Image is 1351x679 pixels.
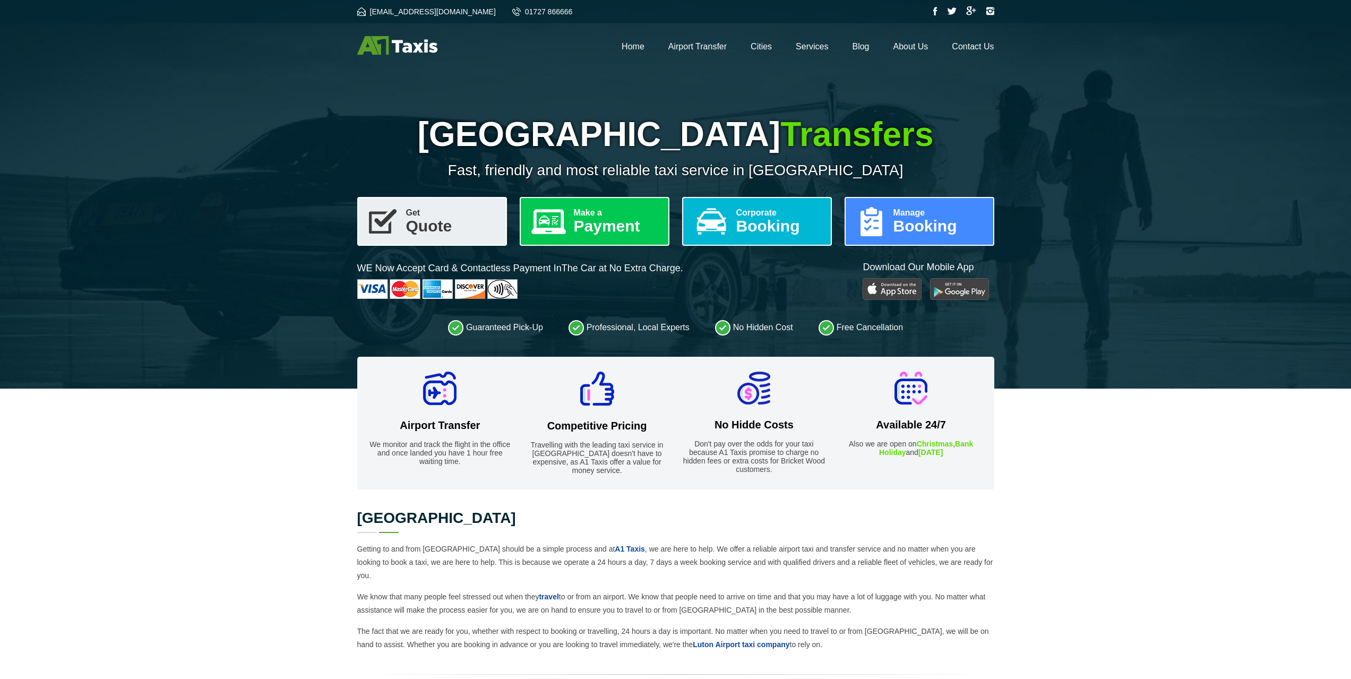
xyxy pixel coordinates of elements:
img: No Hidde Costs Icon [737,372,770,405]
img: Instagram [986,7,994,15]
img: Google Play [930,278,989,300]
span: The Car at No Extra Charge. [562,263,683,273]
p: Getting to and from [GEOGRAPHIC_DATA] should be a simple process and at , we are here to help. We... [357,543,994,582]
span: Make a [574,209,660,217]
p: The fact that we are ready for you, whether with respect to booking or travelling, 24 hours a day... [357,625,994,651]
a: Blog [852,42,869,51]
a: A1 Taxis [615,545,645,553]
li: No Hidden Cost [715,320,793,336]
img: Facebook [933,7,937,15]
a: [EMAIL_ADDRESS][DOMAIN_NAME] [357,7,496,16]
h1: [GEOGRAPHIC_DATA] [357,115,994,154]
a: About Us [893,42,928,51]
span: Manage [893,209,985,217]
p: Also we are open on , and [839,440,984,457]
a: ManageBooking [845,197,994,246]
img: Competitive Pricing Icon [580,372,614,406]
h2: Airport Transfer [368,419,513,432]
p: We monitor and track the flight in the office and once landed you have 1 hour free waiting time. [368,440,513,466]
img: Available 24/7 Icon [894,372,927,405]
strong: [DATE] [918,448,943,457]
strong: Bank Holiday [879,440,973,457]
a: Luton Airport taxi company [693,640,789,649]
img: Twitter [947,7,957,15]
a: Contact Us [952,42,994,51]
p: Don't pay over the odds for your taxi because A1 Taxis promise to charge no hidden fees or extra ... [682,440,827,474]
h2: Competitive Pricing [524,420,669,432]
p: Travelling with the leading taxi service in [GEOGRAPHIC_DATA] doesn't have to expensive, as A1 Ta... [524,441,669,475]
li: Free Cancellation [819,320,903,336]
img: Cards [357,279,518,299]
img: Play Store [863,278,922,300]
p: WE Now Accept Card & Contactless Payment In [357,262,683,275]
h2: No Hidde Costs [682,419,827,431]
h2: [GEOGRAPHIC_DATA] [357,511,994,526]
a: 01727 866666 [512,7,573,16]
span: Transfers [780,115,933,153]
a: CorporateBooking [682,197,832,246]
a: Airport Transfer [668,42,727,51]
p: We know that many people feel stressed out when they to or from an airport. We know that people n... [357,590,994,617]
span: Get [406,209,497,217]
span: Corporate [736,209,822,217]
p: Fast, friendly and most reliable taxi service in [GEOGRAPHIC_DATA] [357,162,994,179]
a: GetQuote [357,197,507,246]
img: A1 Taxis St Albans LTD [357,36,437,55]
a: travel [539,592,558,601]
a: Services [796,42,828,51]
a: Cities [751,42,772,51]
li: Guaranteed Pick-Up [448,320,543,336]
a: Make aPayment [520,197,669,246]
li: Professional, Local Experts [569,320,690,336]
img: Airport Transfer Icon [423,372,457,405]
img: Google Plus [966,6,976,15]
a: Home [622,42,644,51]
h2: Available 24/7 [839,419,984,431]
strong: Christmas [917,440,953,448]
p: Download Our Mobile App [863,261,994,274]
